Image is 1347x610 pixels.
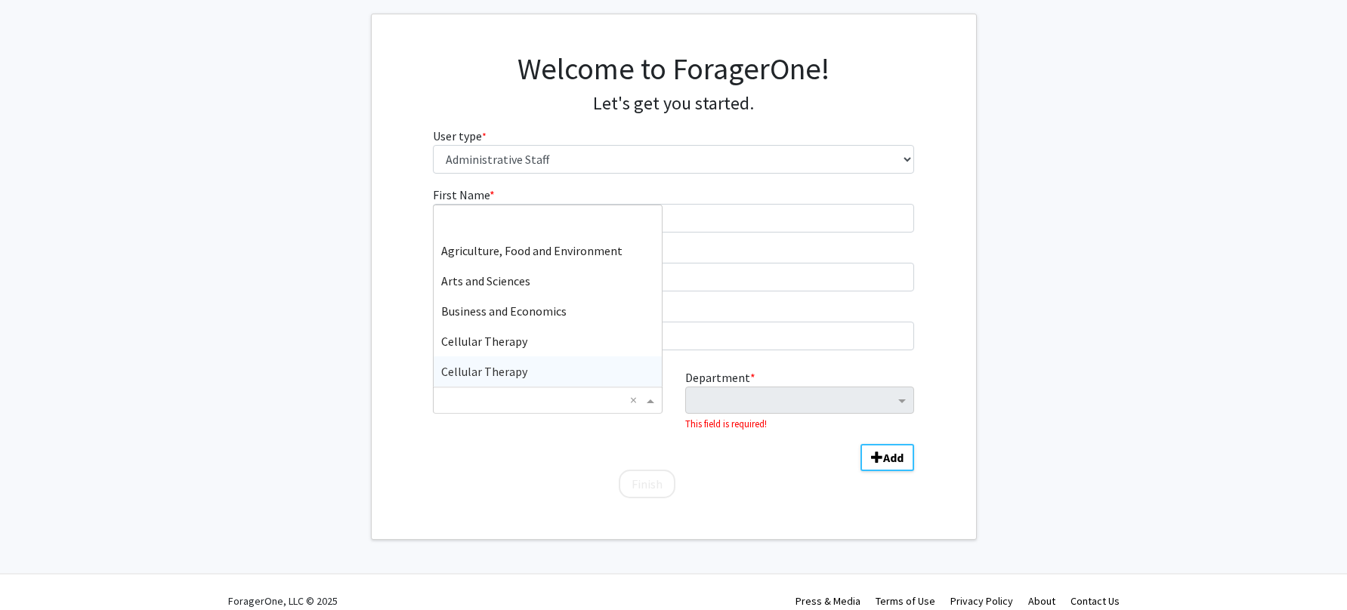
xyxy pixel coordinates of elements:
[433,51,914,87] h1: Welcome to ForagerOne!
[685,417,767,430] small: This field is required!
[950,594,1013,608] a: Privacy Policy
[883,450,904,465] b: Add
[441,334,527,349] span: Cellular Therapy
[674,368,925,432] div: Department
[441,303,567,319] span: Business and Economics
[11,542,64,599] iframe: Chat
[619,470,675,498] button: Finish
[441,243,623,258] span: Agriculture, Food and Environment
[1028,594,1055,608] a: About
[876,594,935,608] a: Terms of Use
[441,273,530,288] span: Arts and Sciences
[433,187,490,202] span: First Name
[860,444,914,471] button: Add Division/Department
[433,387,662,414] ng-select: Division
[1070,594,1120,608] a: Contact Us
[433,127,487,145] label: User type
[422,368,673,432] div: Division
[433,93,914,115] h4: Let's get you started.
[630,391,643,409] span: Clear all
[685,387,914,414] ng-select: Department
[796,594,860,608] a: Press & Media
[441,364,527,379] span: Cellular Therapy
[433,205,662,387] ng-dropdown-panel: Options list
